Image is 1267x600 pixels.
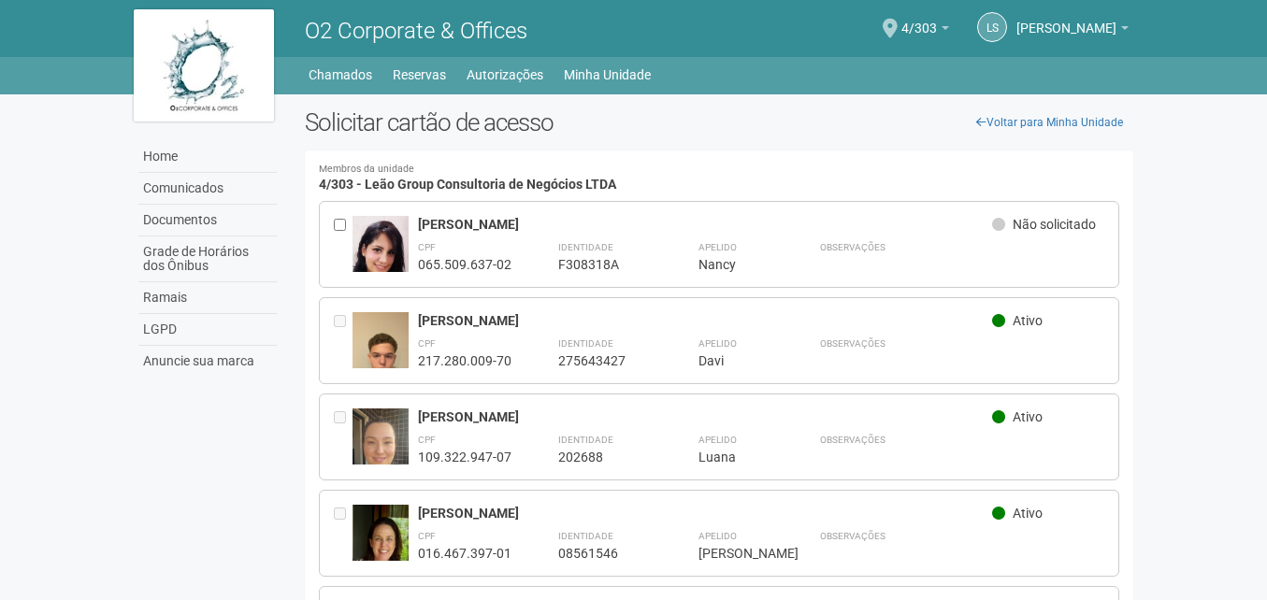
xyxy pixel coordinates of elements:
div: Entre em contato com a Aministração para solicitar o cancelamento ou 2a via [334,505,353,562]
div: 065.509.637-02 [418,256,511,273]
span: Leonardo Silva Leao [1016,3,1116,36]
strong: Identidade [558,242,613,252]
span: Não solicitado [1013,217,1096,232]
strong: Apelido [698,338,737,349]
strong: Identidade [558,531,613,541]
div: [PERSON_NAME] [418,312,993,329]
a: Ramais [138,282,277,314]
strong: Observações [820,531,885,541]
div: 016.467.397-01 [418,545,511,562]
img: user.jpg [353,312,409,412]
div: [PERSON_NAME] [698,545,773,562]
span: Ativo [1013,313,1043,328]
a: Chamados [309,62,372,88]
div: 217.280.009-70 [418,352,511,369]
a: Minha Unidade [564,62,651,88]
img: logo.jpg [134,9,274,121]
div: 275643427 [558,352,652,369]
img: user.jpg [353,216,409,309]
strong: Identidade [558,435,613,445]
h2: Solicitar cartão de acesso [305,108,1134,136]
div: [PERSON_NAME] [418,216,993,233]
strong: CPF [418,242,436,252]
strong: CPF [418,435,436,445]
img: user.jpg [353,408,409,508]
a: Grade de Horários dos Ônibus [138,236,277,282]
strong: Observações [820,338,885,349]
strong: Observações [820,242,885,252]
a: 4/303 [901,23,949,38]
strong: Apelido [698,531,737,541]
strong: Identidade [558,338,613,349]
a: Reservas [393,62,446,88]
span: O2 Corporate & Offices [305,18,527,44]
div: F308318A [558,256,652,273]
a: Comunicados [138,173,277,205]
a: LGPD [138,314,277,346]
div: Entre em contato com a Aministração para solicitar o cancelamento ou 2a via [334,408,353,465]
div: 08561546 [558,545,652,562]
a: [PERSON_NAME] [1016,23,1129,38]
strong: CPF [418,531,436,541]
a: Autorizações [467,62,543,88]
h4: 4/303 - Leão Group Consultoria de Negócios LTDA [319,164,1120,192]
a: Voltar para Minha Unidade [966,108,1133,136]
a: Anuncie sua marca [138,346,277,377]
strong: CPF [418,338,436,349]
div: Entre em contato com a Aministração para solicitar o cancelamento ou 2a via [334,312,353,369]
small: Membros da unidade [319,164,1120,175]
a: LS [977,12,1007,42]
div: Nancy [698,256,773,273]
div: [PERSON_NAME] [418,408,993,425]
a: Documentos [138,205,277,236]
div: [PERSON_NAME] [418,505,993,521]
a: Home [138,141,277,173]
div: 109.322.947-07 [418,449,511,465]
span: 4/303 [901,3,937,36]
span: Ativo [1013,506,1043,521]
strong: Observações [820,435,885,445]
div: Luana [698,449,773,465]
div: 202688 [558,449,652,465]
strong: Apelido [698,242,737,252]
div: Davi [698,352,773,369]
strong: Apelido [698,435,737,445]
span: Ativo [1013,409,1043,424]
